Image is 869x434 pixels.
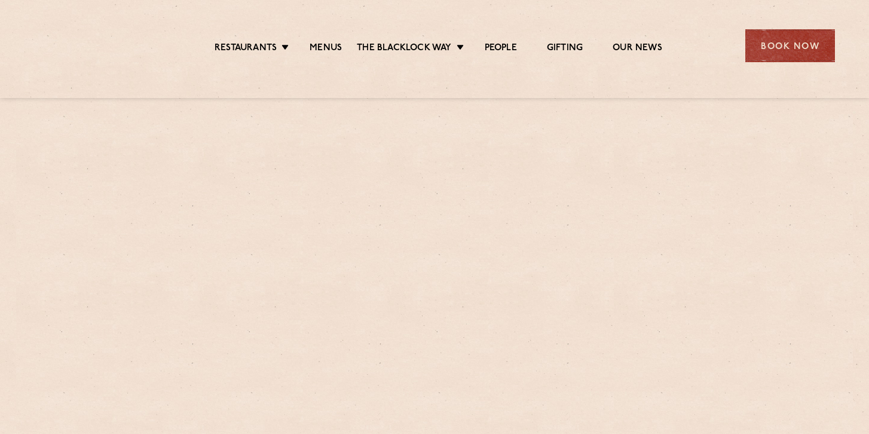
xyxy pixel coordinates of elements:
[613,42,662,56] a: Our News
[745,29,835,62] div: Book Now
[357,42,451,56] a: The Blacklock Way
[34,11,137,80] img: svg%3E
[215,42,277,56] a: Restaurants
[485,42,517,56] a: People
[310,42,342,56] a: Menus
[547,42,583,56] a: Gifting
